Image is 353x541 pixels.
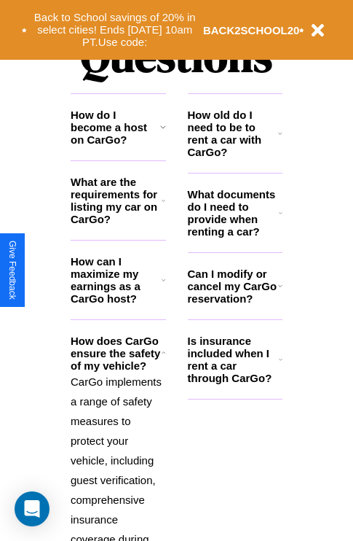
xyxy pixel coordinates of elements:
h3: How do I become a host on CarGo? [71,109,160,146]
button: Back to School savings of 20% in select cities! Ends [DATE] 10am PT.Use code: [27,7,203,52]
h3: How old do I need to be to rent a car with CarGo? [188,109,279,158]
h3: Can I modify or cancel my CarGo reservation? [188,268,278,305]
h3: How can I maximize my earnings as a CarGo host? [71,255,162,305]
h3: What are the requirements for listing my car on CarGo? [71,176,162,225]
div: Give Feedback [7,241,17,300]
b: BACK2SCHOOL20 [203,24,300,36]
h3: What documents do I need to provide when renting a car? [188,188,279,238]
h3: How does CarGo ensure the safety of my vehicle? [71,335,162,372]
div: Open Intercom Messenger [15,491,49,526]
h3: Is insurance included when I rent a car through CarGo? [188,335,279,384]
